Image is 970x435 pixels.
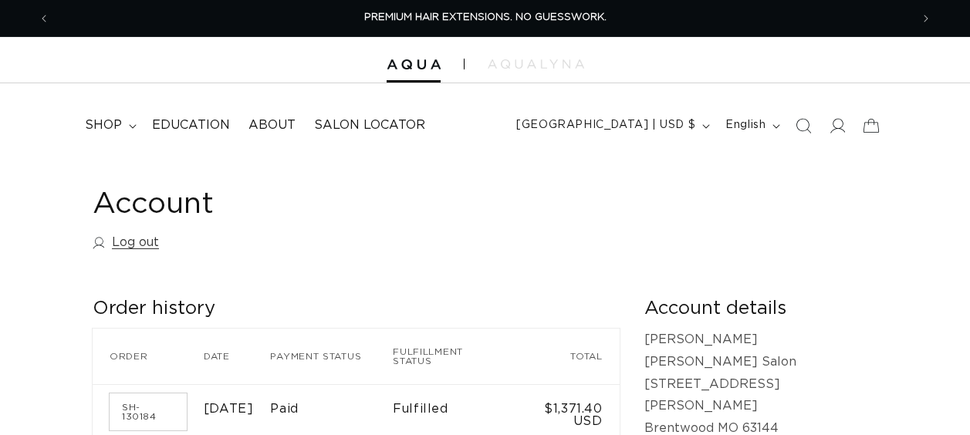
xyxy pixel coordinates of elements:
[364,12,607,22] span: PREMIUM HAIR EXTENSIONS. NO GUESSWORK.
[786,109,820,143] summary: Search
[644,297,877,321] h2: Account details
[93,297,620,321] h2: Order history
[93,329,204,384] th: Order
[516,117,695,133] span: [GEOGRAPHIC_DATA] | USD $
[143,108,239,143] a: Education
[76,108,143,143] summary: shop
[314,117,425,133] span: Salon Locator
[725,117,766,133] span: English
[152,117,230,133] span: Education
[393,329,512,384] th: Fulfillment status
[93,231,159,254] a: Log out
[110,393,187,430] a: Order number SH-130184
[27,4,61,33] button: Previous announcement
[387,59,441,70] img: Aqua Hair Extensions
[204,403,254,415] time: [DATE]
[305,108,434,143] a: Salon Locator
[204,329,271,384] th: Date
[85,117,122,133] span: shop
[909,4,943,33] button: Next announcement
[507,111,716,140] button: [GEOGRAPHIC_DATA] | USD $
[488,59,584,69] img: aqualyna.com
[248,117,296,133] span: About
[716,111,786,140] button: English
[239,108,305,143] a: About
[270,329,393,384] th: Payment status
[512,329,620,384] th: Total
[93,186,877,224] h1: Account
